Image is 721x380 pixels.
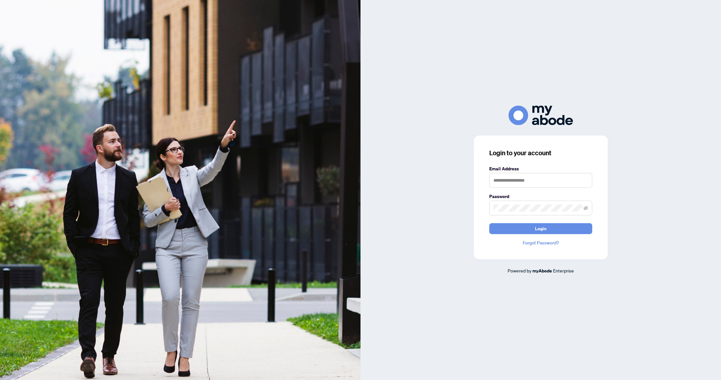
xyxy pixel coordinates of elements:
[532,267,552,274] a: myAbode
[489,165,592,172] label: Email Address
[584,206,588,210] span: eye-invisible
[553,268,574,273] span: Enterprise
[489,193,592,200] label: Password
[535,223,547,234] span: Login
[489,223,592,234] button: Login
[509,106,573,125] img: ma-logo
[489,239,592,246] a: Forgot Password?
[489,148,592,157] h3: Login to your account
[508,268,531,273] span: Powered by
